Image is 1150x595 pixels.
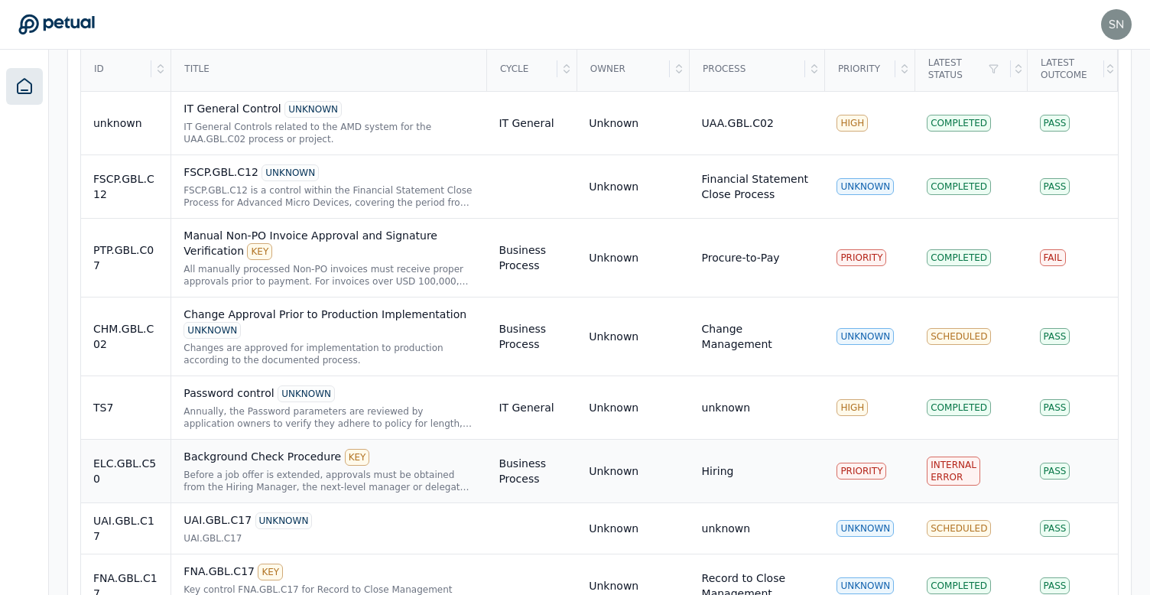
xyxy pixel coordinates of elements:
[927,115,991,132] div: Completed
[278,385,335,402] div: UNKNOWN
[1040,463,1070,480] div: Pass
[702,115,774,131] div: UAA.GBL.C02
[589,250,638,265] div: Unknown
[927,577,991,594] div: Completed
[184,469,474,493] div: Before a job offer is extended, approvals must be obtained from the Hiring Manager, the next-leve...
[184,228,474,260] div: Manual Non-PO Invoice Approval and Signature Verification
[184,184,474,209] div: FSCP.GBL.C12 is a control within the Financial Statement Close Process for Advanced Micro Devices...
[184,564,474,580] div: FNA.GBL.C17
[93,456,158,486] div: ELC.GBL.C50
[184,512,474,529] div: UAI.GBL.C17
[1101,9,1132,40] img: snir@petual.ai
[184,307,474,339] div: Change Approval Prior to Production Implementation
[1040,577,1070,594] div: Pass
[486,376,577,440] td: IT General
[247,243,272,260] div: KEY
[18,14,95,35] a: Go to Dashboard
[1040,178,1070,195] div: Pass
[1040,328,1070,345] div: Pass
[702,171,813,202] div: Financial Statement Close Process
[488,47,557,90] div: Cycle
[589,179,638,194] div: Unknown
[184,164,474,181] div: FSCP.GBL.C12
[589,578,638,593] div: Unknown
[837,249,886,266] div: PRIORITY
[184,121,474,145] div: IT General Controls related to the AMD system for the UAA.GBL.C02 process or project.
[927,520,991,537] div: Scheduled
[93,115,158,131] div: unknown
[837,577,894,594] div: UNKNOWN
[927,178,991,195] div: Completed
[589,115,638,131] div: Unknown
[837,399,868,416] div: HIGH
[486,297,577,376] td: Business Process
[837,178,894,195] div: UNKNOWN
[702,463,734,479] div: Hiring
[184,101,474,118] div: IT General Control
[255,512,313,529] div: UNKNOWN
[93,400,158,415] div: TS7
[172,47,486,90] div: Title
[837,463,886,480] div: PRIORITY
[486,219,577,297] td: Business Process
[578,47,670,90] div: Owner
[82,47,151,90] div: ID
[6,68,43,105] a: Dashboard
[93,171,158,202] div: FSCP.GBL.C12
[93,321,158,352] div: CHM.GBL.C02
[916,47,1012,90] div: Latest Status
[258,564,283,580] div: KEY
[837,520,894,537] div: UNKNOWN
[1040,249,1066,266] div: Fail
[184,342,474,366] div: Changes are approved for implementation to production according to the documented process.
[589,329,638,344] div: Unknown
[702,321,813,352] div: Change Management
[184,385,474,402] div: Password control
[589,521,638,536] div: Unknown
[345,449,370,466] div: KEY
[702,400,751,415] div: unknown
[690,47,805,90] div: Process
[1028,47,1104,90] div: Latest Outcome
[486,440,577,503] td: Business Process
[837,328,894,345] div: UNKNOWN
[589,463,638,479] div: Unknown
[927,399,991,416] div: Completed
[927,457,980,486] div: Internal Error
[837,115,868,132] div: HIGH
[284,101,342,118] div: UNKNOWN
[93,513,158,544] div: UAI.GBL.C17
[702,250,780,265] div: Procure-to-Pay
[184,263,474,288] div: All manually processed Non-PO invoices must receive proper approvals prior to payment. For invoic...
[262,164,319,181] div: UNKNOWN
[1040,399,1070,416] div: Pass
[486,92,577,155] td: IT General
[184,532,474,545] div: UAI.GBL.C17
[184,449,474,466] div: Background Check Procedure
[927,328,991,345] div: Scheduled
[1040,520,1070,537] div: Pass
[589,400,638,415] div: Unknown
[93,242,158,273] div: PTP.GBL.C07
[702,521,751,536] div: unknown
[1040,115,1070,132] div: Pass
[184,405,474,430] div: Annually, the Password parameters are reviewed by application owners to verify they adhere to pol...
[184,322,241,339] div: UNKNOWN
[826,47,895,90] div: Priority
[927,249,991,266] div: Completed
